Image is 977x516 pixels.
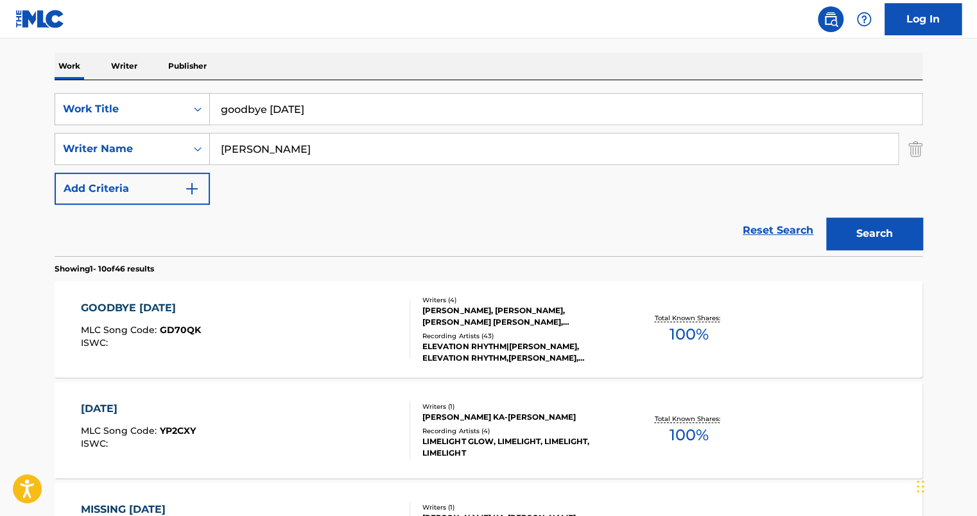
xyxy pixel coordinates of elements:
div: ELEVATION RHYTHM|[PERSON_NAME], ELEVATION RHYTHM,[PERSON_NAME], ELEVATION RHYTHM & [PERSON_NAME],... [422,341,616,364]
p: Showing 1 - 10 of 46 results [55,263,154,275]
p: Writer [107,53,141,80]
p: Publisher [164,53,211,80]
a: Public Search [818,6,843,32]
p: Work [55,53,84,80]
div: Recording Artists ( 4 ) [422,426,616,436]
img: 9d2ae6d4665cec9f34b9.svg [184,181,200,196]
button: Add Criteria [55,173,210,205]
div: Help [851,6,877,32]
div: Recording Artists ( 43 ) [422,331,616,341]
img: MLC Logo [15,10,65,28]
img: search [823,12,838,27]
div: Work Title [63,101,178,117]
a: Log In [885,3,962,35]
div: [PERSON_NAME] KA-[PERSON_NAME] [422,411,616,423]
img: Delete Criterion [908,133,922,165]
span: GD70QK [160,324,201,336]
p: Total Known Shares: [654,313,723,323]
a: [DATE]MLC Song Code:YP2CXYISWC:Writers (1)[PERSON_NAME] KA-[PERSON_NAME]Recording Artists (4)LIME... [55,382,922,478]
span: 100 % [669,424,708,447]
div: LIMELIGHT GLOW, LIMELIGHT, LIMELIGHT, LIMELIGHT [422,436,616,459]
span: YP2CXY [160,425,196,436]
iframe: Chat Widget [913,454,977,516]
span: MLC Song Code : [81,425,160,436]
div: Writers ( 1 ) [422,503,616,512]
span: MLC Song Code : [81,324,160,336]
div: Writers ( 1 ) [422,402,616,411]
span: ISWC : [81,337,111,348]
form: Search Form [55,93,922,256]
span: ISWC : [81,438,111,449]
div: Drag [917,467,924,506]
div: GOODBYE [DATE] [81,300,201,316]
button: Search [826,218,922,250]
div: [PERSON_NAME], [PERSON_NAME], [PERSON_NAME] [PERSON_NAME], [PERSON_NAME] [422,305,616,328]
a: GOODBYE [DATE]MLC Song Code:GD70QKISWC:Writers (4)[PERSON_NAME], [PERSON_NAME], [PERSON_NAME] [PE... [55,281,922,377]
div: [DATE] [81,401,196,417]
div: Writers ( 4 ) [422,295,616,305]
div: Writer Name [63,141,178,157]
p: Total Known Shares: [654,414,723,424]
span: 100 % [669,323,708,346]
img: help [856,12,872,27]
a: Reset Search [736,216,820,245]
